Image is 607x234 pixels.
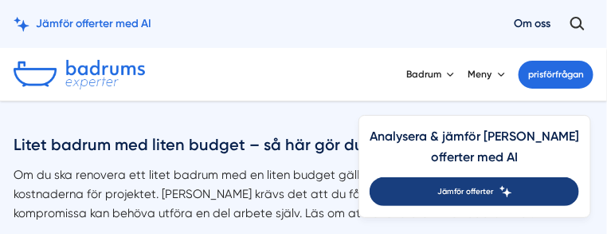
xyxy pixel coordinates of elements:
a: Jämför offerter [370,177,579,206]
a: Om oss [515,15,551,33]
h4: Analysera & jämför [PERSON_NAME] offerter med AI [370,126,579,177]
h1: Litet badrum med liten budget – så här gör du! [14,134,593,167]
span: Jämför offerter med AI [36,15,151,33]
a: Jämför offerter med AI [14,15,151,33]
button: Meny [468,56,508,93]
button: Badrum [406,56,457,93]
img: Badrumsexperter.se logotyp [14,60,145,89]
p: Om du ska renovera ett litet badrum med en liten budget gäller det att du har full kontroll över ... [14,166,593,230]
a: prisförfrågan [519,61,593,89]
span: Jämför offerter [437,185,493,198]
